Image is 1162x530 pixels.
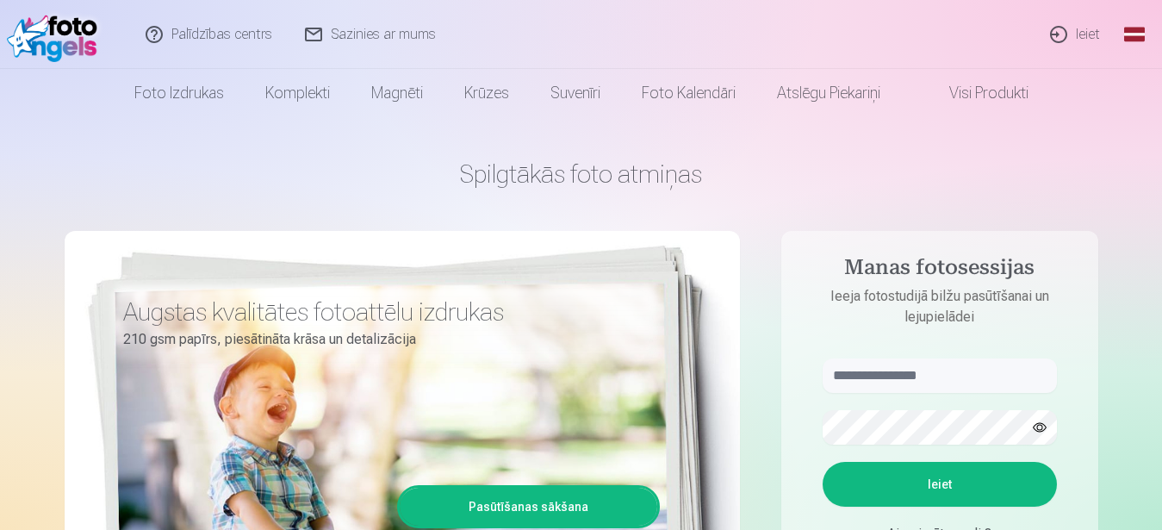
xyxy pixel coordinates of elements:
[123,296,647,327] h3: Augstas kvalitātes fotoattēlu izdrukas
[114,69,245,117] a: Foto izdrukas
[400,488,657,526] a: Pasūtīšanas sākšana
[351,69,444,117] a: Magnēti
[805,286,1074,327] p: Ieeja fotostudijā bilžu pasūtīšanai un lejupielādei
[245,69,351,117] a: Komplekti
[805,255,1074,286] h4: Manas fotosessijas
[901,69,1049,117] a: Visi produkti
[123,327,647,352] p: 210 gsm papīrs, piesātināta krāsa un detalizācija
[7,7,106,62] img: /fa1
[621,69,756,117] a: Foto kalendāri
[65,159,1098,190] h1: Spilgtākās foto atmiņas
[444,69,530,117] a: Krūzes
[530,69,621,117] a: Suvenīri
[756,69,901,117] a: Atslēgu piekariņi
[823,462,1057,507] button: Ieiet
